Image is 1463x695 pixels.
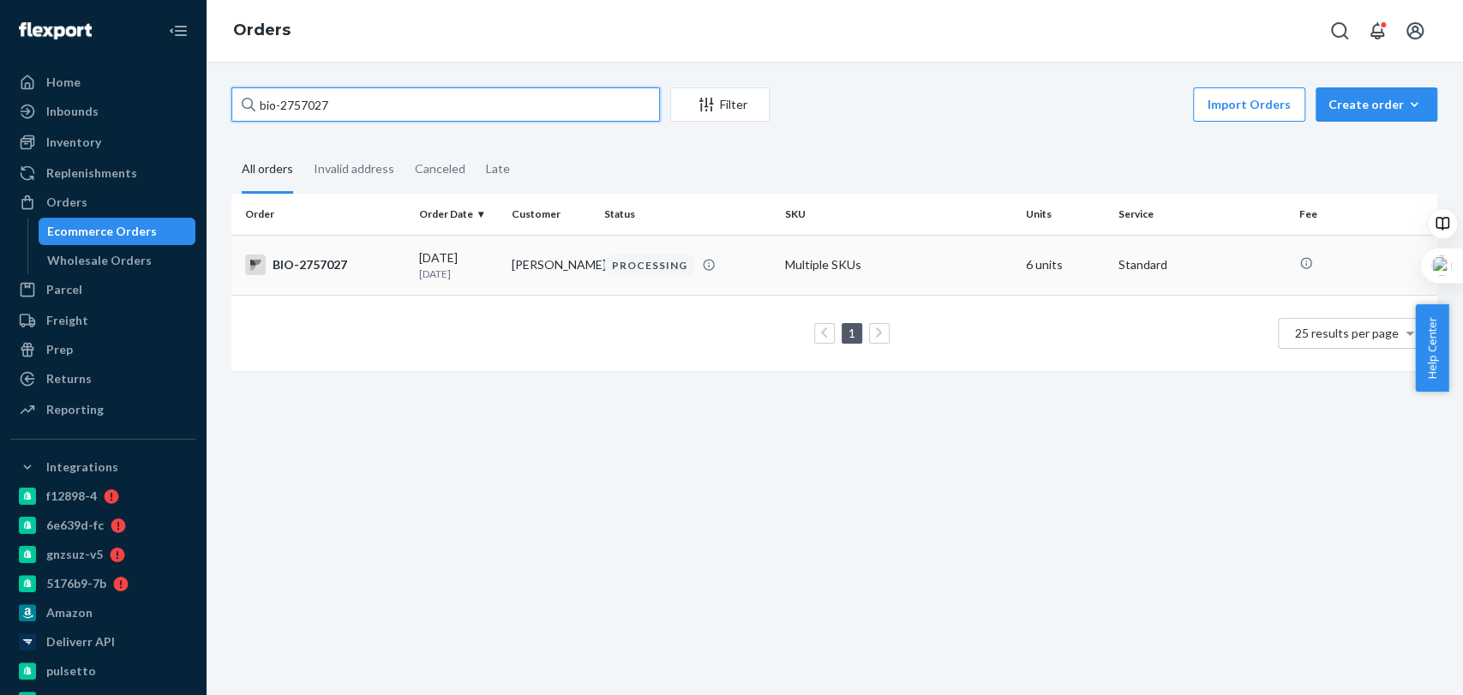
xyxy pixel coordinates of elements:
[39,218,196,245] a: Ecommerce Orders
[10,69,195,96] a: Home
[46,401,104,418] div: Reporting
[46,312,88,329] div: Freight
[412,194,505,235] th: Order Date
[46,74,81,91] div: Home
[161,14,195,48] button: Close Navigation
[1019,235,1112,295] td: 6 units
[10,482,195,510] a: f12898-4
[46,575,106,592] div: 5176b9-7b
[242,147,293,194] div: All orders
[419,249,498,281] div: [DATE]
[1415,304,1448,392] button: Help Center
[46,134,101,151] div: Inventory
[10,98,195,125] a: Inbounds
[46,370,92,387] div: Returns
[46,662,96,680] div: pulsetto
[10,453,195,481] button: Integrations
[778,235,1019,295] td: Multiple SKUs
[10,189,195,216] a: Orders
[1328,96,1424,113] div: Create order
[46,604,93,621] div: Amazon
[233,21,291,39] a: Orders
[47,223,157,240] div: Ecommerce Orders
[10,365,195,392] a: Returns
[39,247,196,274] a: Wholesale Orders
[10,276,195,303] a: Parcel
[1292,194,1437,235] th: Fee
[10,129,195,156] a: Inventory
[604,254,695,277] div: PROCESSING
[486,147,510,191] div: Late
[1118,256,1286,273] p: Standard
[1019,194,1112,235] th: Units
[19,22,92,39] img: Flexport logo
[314,147,394,191] div: Invalid address
[245,255,405,275] div: BIO-2757027
[46,517,104,534] div: 6e639d-fc
[10,512,195,539] a: 6e639d-fc
[10,336,195,363] a: Prep
[10,541,195,568] a: gnzsuz-v5
[46,194,87,211] div: Orders
[845,326,859,340] a: Page 1 is your current page
[46,103,99,120] div: Inbounds
[10,307,195,334] a: Freight
[231,87,660,122] input: Search orders
[231,194,412,235] th: Order
[670,87,770,122] button: Filter
[47,252,152,269] div: Wholesale Orders
[46,281,82,298] div: Parcel
[1360,14,1394,48] button: Open notifications
[46,488,97,505] div: f12898-4
[219,6,304,56] ol: breadcrumbs
[1398,14,1432,48] button: Open account menu
[415,147,465,191] div: Canceled
[419,267,498,281] p: [DATE]
[1193,87,1305,122] button: Import Orders
[1295,326,1399,340] span: 25 results per page
[46,458,118,476] div: Integrations
[10,570,195,597] a: 5176b9-7b
[10,657,195,685] a: pulsetto
[10,159,195,187] a: Replenishments
[512,207,591,221] div: Customer
[46,633,115,650] div: Deliverr API
[1322,14,1357,48] button: Open Search Box
[671,96,769,113] div: Filter
[1316,87,1437,122] button: Create order
[1112,194,1292,235] th: Service
[46,165,137,182] div: Replenishments
[10,599,195,626] a: Amazon
[597,194,778,235] th: Status
[10,628,195,656] a: Deliverr API
[46,546,103,563] div: gnzsuz-v5
[10,396,195,423] a: Reporting
[505,235,597,295] td: [PERSON_NAME]
[778,194,1019,235] th: SKU
[46,341,73,358] div: Prep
